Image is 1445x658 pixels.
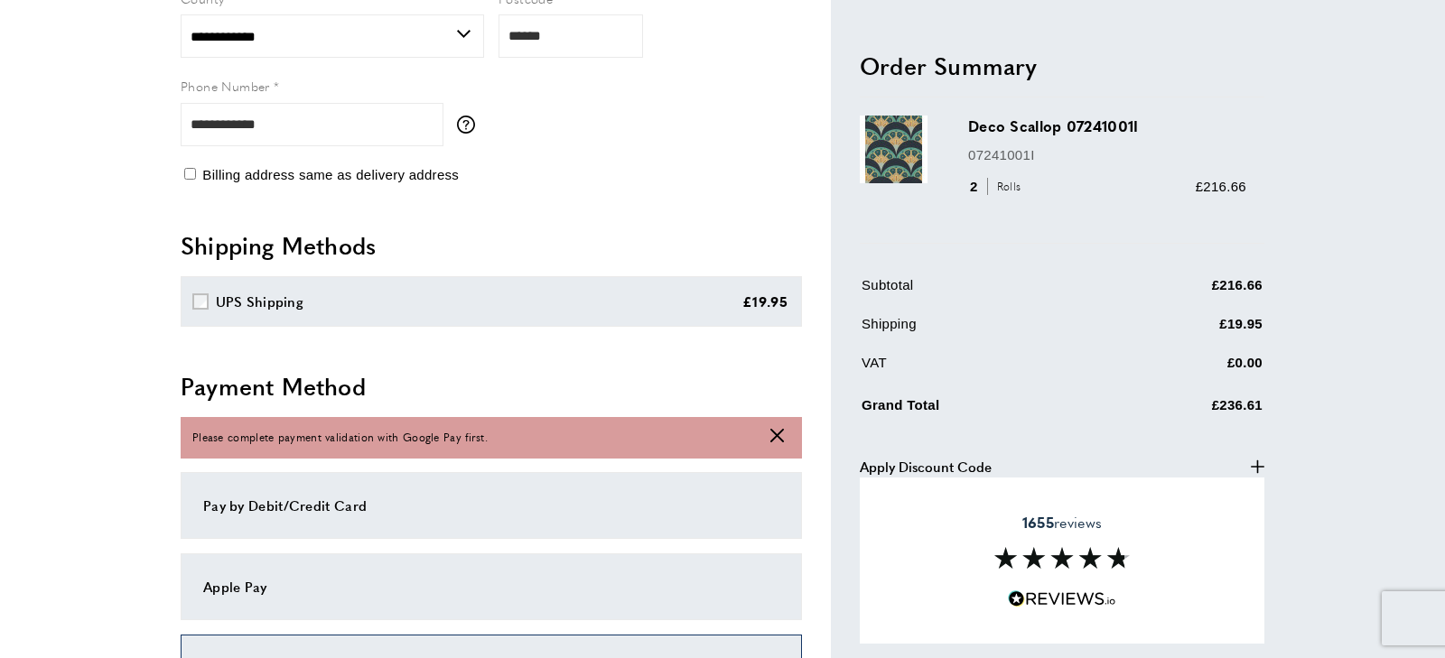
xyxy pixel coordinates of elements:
[1105,390,1263,429] td: £236.61
[860,49,1264,81] h2: Order Summary
[862,273,1104,309] td: Subtotal
[862,390,1104,429] td: Grand Total
[968,144,1246,165] p: 07241001I
[203,495,779,516] div: Pay by Debit/Credit Card
[216,291,304,312] div: UPS Shipping
[1022,512,1054,533] strong: 1655
[181,229,802,262] h2: Shipping Methods
[184,168,196,180] input: Billing address same as delivery address
[860,116,928,183] img: Deco Scallop 07241001I
[862,312,1104,348] td: Shipping
[203,576,779,598] div: Apple Pay
[181,77,270,95] span: Phone Number
[987,178,1026,195] span: Rolls
[860,455,992,477] span: Apply Discount Code
[1105,351,1263,386] td: £0.00
[862,351,1104,386] td: VAT
[994,547,1130,569] img: Reviews section
[202,167,459,182] span: Billing address same as delivery address
[1196,178,1246,193] span: £216.66
[968,116,1246,136] h3: Deco Scallop 07241001I
[742,291,788,312] div: £19.95
[1105,273,1263,309] td: £216.66
[1022,514,1102,532] span: reviews
[968,175,1027,197] div: 2
[1008,590,1116,607] img: Reviews.io 5 stars
[181,370,802,403] h2: Payment Method
[1105,312,1263,348] td: £19.95
[192,429,488,446] span: Please complete payment validation with Google Pay first.
[457,116,484,134] button: More information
